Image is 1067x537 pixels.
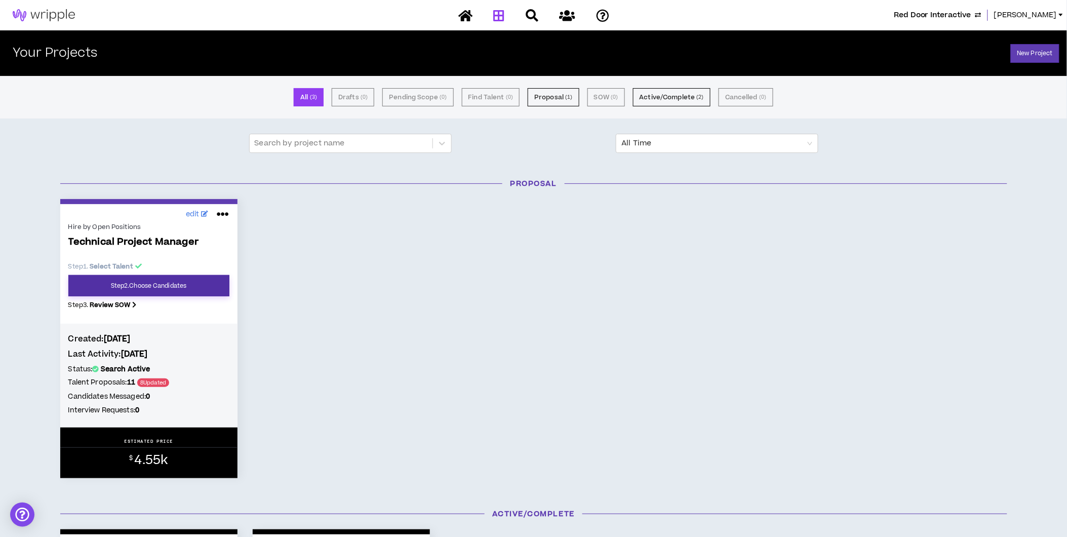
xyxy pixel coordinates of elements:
[68,237,229,248] span: Technical Project Manager
[622,134,812,152] span: All Time
[127,377,135,388] b: 11
[53,178,1015,189] h3: Proposal
[124,438,173,444] p: ESTIMATED PRICE
[1011,44,1059,63] a: New Project
[101,364,150,374] b: Search Active
[68,275,229,296] a: Step2.Choose Candidates
[462,88,520,106] button: Find Talent (0)
[68,391,229,402] h5: Candidates Messaged:
[53,509,1015,519] h3: Active/Complete
[68,405,229,416] h5: Interview Requests:
[137,378,169,387] span: 8 Updated
[68,364,229,375] h5: Status:
[440,93,447,102] small: ( 0 )
[310,93,317,102] small: ( 3 )
[565,93,572,102] small: ( 1 )
[90,262,133,271] b: Select Talent
[633,88,710,106] button: Active/Complete (2)
[361,93,368,102] small: ( 0 )
[104,333,131,344] b: [DATE]
[68,377,229,389] h5: Talent Proposals:
[13,46,97,61] h2: Your Projects
[611,93,618,102] small: ( 0 )
[528,88,579,106] button: Proposal (1)
[68,333,229,344] h4: Created:
[894,10,981,21] button: Red Door Interactive
[68,262,229,271] p: Step 1 .
[587,88,625,106] button: SOW (0)
[146,392,150,402] b: 0
[382,88,453,106] button: Pending Scope (0)
[994,10,1057,21] span: [PERSON_NAME]
[68,300,229,310] p: Step 3 .
[129,454,133,463] sup: $
[506,93,513,102] small: ( 0 )
[121,349,148,360] b: [DATE]
[90,300,130,310] b: Review SOW
[10,503,34,527] div: Open Intercom Messenger
[135,405,139,415] b: 0
[332,88,374,106] button: Drafts (0)
[719,88,773,106] button: Cancelled (0)
[894,10,971,21] span: Red Door Interactive
[135,451,168,469] span: 4.55k
[294,88,324,106] button: All (3)
[183,207,211,222] a: edit
[697,93,704,102] small: ( 2 )
[68,349,229,360] h4: Last Activity:
[68,222,229,232] div: Hire by Open Positions
[186,209,200,220] span: edit
[759,93,766,102] small: ( 0 )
